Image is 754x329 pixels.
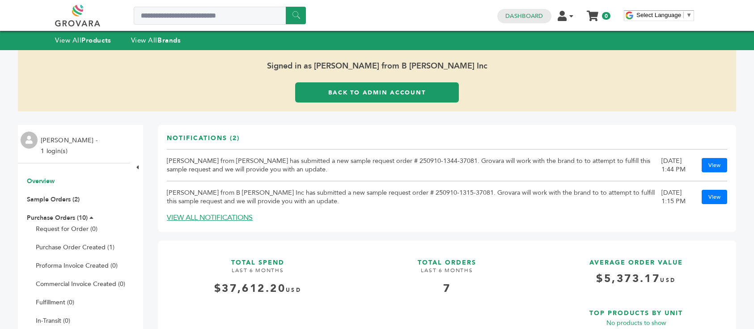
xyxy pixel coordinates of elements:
td: [PERSON_NAME] from B [PERSON_NAME] Inc has submitted a new sample request order # 250910-1315-370... [167,181,661,213]
a: View AllProducts [55,36,111,45]
a: View [702,190,727,204]
a: VIEW ALL NOTIFICATIONS [167,213,253,222]
div: [DATE] 1:15 PM [661,188,693,205]
h3: TOTAL ORDERS [356,250,538,267]
span: Signed in as [PERSON_NAME] from B [PERSON_NAME] Inc [18,50,736,82]
a: Fulfillment (0) [36,298,74,307]
a: View AllBrands [131,36,181,45]
h3: AVERAGE ORDER VALUE [545,250,727,267]
a: Overview [27,177,55,185]
h4: $5,373.17 [545,271,727,293]
h3: Notifications (2) [167,134,240,150]
div: [DATE] 1:44 PM [661,157,693,174]
a: AVERAGE ORDER VALUE $5,373.17USD [545,250,727,293]
strong: Brands [157,36,181,45]
input: Search a product or brand... [134,7,306,25]
a: View [702,158,727,172]
span: Select Language [636,12,681,18]
a: Proforma Invoice Created (0) [36,261,118,270]
div: 7 [356,281,538,296]
span: USD [660,277,676,284]
li: [PERSON_NAME] - 1 login(s) [41,135,100,157]
a: Sample Orders (2) [27,195,80,204]
a: Commercial Invoice Created (0) [36,280,125,288]
h4: LAST 6 MONTHS [167,267,349,281]
strong: Products [81,36,111,45]
h3: TOP PRODUCTS BY UNIT [545,300,727,318]
a: My Cart [588,8,598,17]
a: Purchase Orders (10) [27,214,88,222]
span: 0 [602,12,610,20]
span: ​ [683,12,684,18]
a: Back to Admin Account [295,82,458,103]
div: $37,612.20 [167,281,349,296]
a: Select Language​ [636,12,692,18]
h4: LAST 6 MONTHS [356,267,538,281]
td: [PERSON_NAME] from [PERSON_NAME] has submitted a new sample request order # 250910-1344-37081. Gr... [167,150,661,181]
img: profile.png [21,132,38,149]
span: ▼ [686,12,692,18]
a: Request for Order (0) [36,225,97,233]
a: Dashboard [505,12,543,20]
span: USD [286,286,301,294]
p: No products to show [545,318,727,329]
a: In-Transit (0) [36,316,70,325]
h3: TOTAL SPEND [167,250,349,267]
a: Purchase Order Created (1) [36,243,114,252]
